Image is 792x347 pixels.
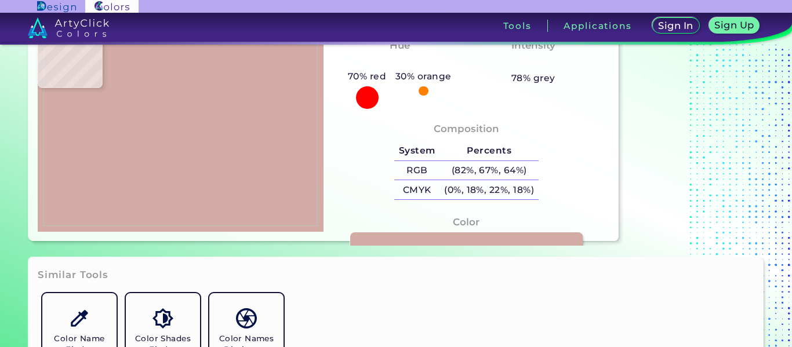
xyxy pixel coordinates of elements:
[715,21,753,30] h5: Sign Up
[511,71,555,86] h5: 78% grey
[343,69,391,84] h5: 70% red
[43,29,318,226] img: a0a99af7-6d02-47ff-b832-a592022b8796
[439,161,538,180] h5: (82%, 67%, 64%)
[394,161,439,180] h5: RGB
[434,120,499,137] h4: Composition
[564,21,631,30] h3: Applications
[28,17,110,38] img: logo_artyclick_colors_white.svg
[69,308,89,328] img: icon_color_name_finder.svg
[653,18,698,34] a: Sign In
[517,56,550,70] h3: Pale
[37,1,76,12] img: ArtyClick Design logo
[503,21,532,30] h3: Tools
[659,21,692,31] h5: Sign In
[453,214,479,231] h4: Color
[394,141,439,160] h5: System
[152,308,173,328] img: icon_color_shades.svg
[439,180,538,199] h5: (0%, 18%, 22%, 18%)
[394,180,439,199] h5: CMYK
[362,56,437,70] h3: Orangy Red
[391,69,456,84] h5: 30% orange
[439,141,538,160] h5: Percents
[710,18,758,34] a: Sign Up
[236,308,256,328] img: icon_color_names_dictionary.svg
